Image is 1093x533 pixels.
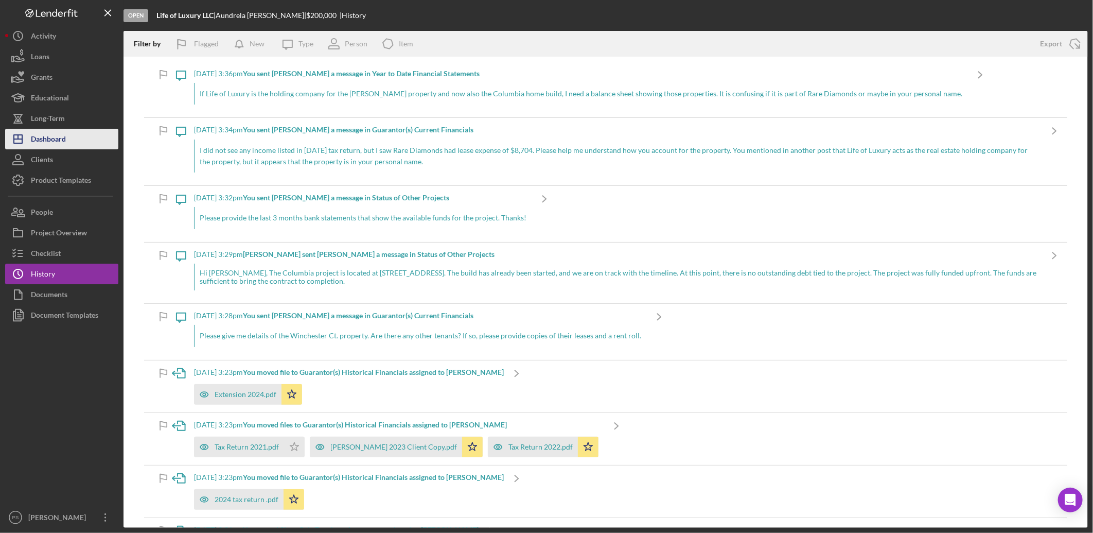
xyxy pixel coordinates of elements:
b: You sent [PERSON_NAME] a message in Year to Date Financial Statements [243,69,480,78]
b: You sent [PERSON_NAME] a message in Status of Other Projects [243,193,449,202]
div: | [156,11,216,20]
a: [DATE] 3:23pmYou moved file to Guarantor(s) Historical Financials assigned to [PERSON_NAME]2024 t... [168,466,530,518]
div: Tax Return 2021.pdf [215,443,279,451]
div: New [250,33,265,54]
div: History [31,264,55,287]
a: [DATE] 3:32pmYou sent [PERSON_NAME] a message in Status of Other ProjectsPlease provide the last ... [168,186,557,242]
div: [DATE] 3:29pm [194,250,1042,259]
b: You sent [PERSON_NAME] a message in Guarantor(s) Current Financials [243,125,473,134]
b: You sent [PERSON_NAME] a message in Guarantor(s) Current Financials [243,311,473,320]
b: You moved files to Guarantor(s) Historical Financials assigned to [PERSON_NAME] [243,420,507,429]
button: 2024 tax return .pdf [194,489,304,510]
div: | History [340,11,366,20]
div: Open Intercom Messenger [1058,488,1083,512]
div: Export [1040,33,1062,54]
button: Grants [5,67,118,88]
button: PS[PERSON_NAME] [5,507,118,528]
a: [DATE] 3:34pmYou sent [PERSON_NAME] a message in Guarantor(s) Current FinancialsI did not see any... [168,118,1067,185]
a: [DATE] 3:36pmYou sent [PERSON_NAME] a message in Year to Date Financial StatementsIf Life of Luxu... [168,62,993,117]
div: Hi [PERSON_NAME], The Columbia project is located at [STREET_ADDRESS]. The build has already been... [194,264,1042,290]
div: Clients [31,149,53,173]
div: Activity [31,26,56,49]
button: Educational [5,88,118,108]
button: Extension 2024.pdf [194,384,302,405]
div: Type [298,40,313,48]
b: [PERSON_NAME] sent [PERSON_NAME] a message in Status of Other Projects [243,250,495,259]
div: Open [124,9,148,22]
button: Document Templates [5,305,118,325]
button: Loans [5,46,118,67]
div: [DATE] 3:23pm [194,421,604,429]
a: [DATE] 3:23pmYou moved file to Guarantor(s) Historical Financials assigned to [PERSON_NAME]Extens... [168,360,530,412]
div: Aundrela [PERSON_NAME] | [216,11,306,20]
div: Extension 2024.pdf [215,390,276,399]
a: [DATE] 3:28pmYou sent [PERSON_NAME] a message in Guarantor(s) Current FinancialsPlease give me de... [168,304,672,359]
div: [DATE] 3:23pm [194,368,504,376]
button: Activity [5,26,118,46]
div: Checklist [31,243,61,266]
div: [DATE] 3:23pm [194,473,504,482]
div: Person [345,40,367,48]
div: Project Overview [31,222,87,246]
div: [DATE] 3:34pm [194,126,1042,134]
p: I did not see any income listed in [DATE] tax return, but I saw Rare Diamonds had lease expense o... [200,145,1036,168]
div: Grants [31,67,52,90]
div: Filter by [134,40,168,48]
div: Document Templates [31,305,98,328]
button: Documents [5,284,118,305]
text: PS [12,515,19,521]
div: [DATE] 3:36pm [194,70,967,78]
div: Loans [31,46,49,70]
button: History [5,264,118,284]
a: [DATE] 3:29pm[PERSON_NAME] sent [PERSON_NAME] a message in Status of Other ProjectsHi [PERSON_NAM... [168,243,1067,303]
div: [PERSON_NAME] [26,507,93,530]
div: Long-Term [31,108,65,131]
button: Product Templates [5,170,118,191]
div: Item [399,40,413,48]
button: Flagged [168,33,229,54]
button: Long-Term [5,108,118,129]
div: Documents [31,284,67,307]
div: [PERSON_NAME] 2023 Client Copy.pdf [330,443,457,451]
button: Project Overview [5,222,118,243]
b: You moved file to Guarantor(s) Historical Financials assigned to [PERSON_NAME] [243,473,504,482]
b: Life of Luxury LLC [156,11,214,20]
div: People [31,202,53,225]
p: Please provide the last 3 months bank statements that show the available funds for the project. T... [200,212,526,223]
div: Flagged [194,33,219,54]
span: $200,000 [306,11,337,20]
button: Export [1030,33,1088,54]
b: You moved file to Guarantor(s) Historical Financials assigned to [PERSON_NAME] [243,368,504,376]
button: Dashboard [5,129,118,149]
button: People [5,202,118,222]
button: New [229,33,275,54]
div: [DATE] 3:32pm [194,194,532,202]
button: Clients [5,149,118,170]
p: If Life of Luxury is the holding company for the [PERSON_NAME] property and now also the Columbia... [200,88,962,99]
div: Tax Return 2022.pdf [508,443,573,451]
div: [DATE] 3:28pm [194,312,646,320]
div: Educational [31,88,69,111]
div: Product Templates [31,170,91,193]
button: Tax Return 2021.pdf [194,437,305,457]
button: Checklist [5,243,118,264]
button: [PERSON_NAME] 2023 Client Copy.pdf [310,437,483,457]
div: Dashboard [31,129,66,152]
div: 2024 tax return .pdf [215,495,278,504]
button: Tax Return 2022.pdf [488,437,598,457]
a: [DATE] 3:23pmYou moved files to Guarantor(s) Historical Financials assigned to [PERSON_NAME]Tax R... [168,413,629,465]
